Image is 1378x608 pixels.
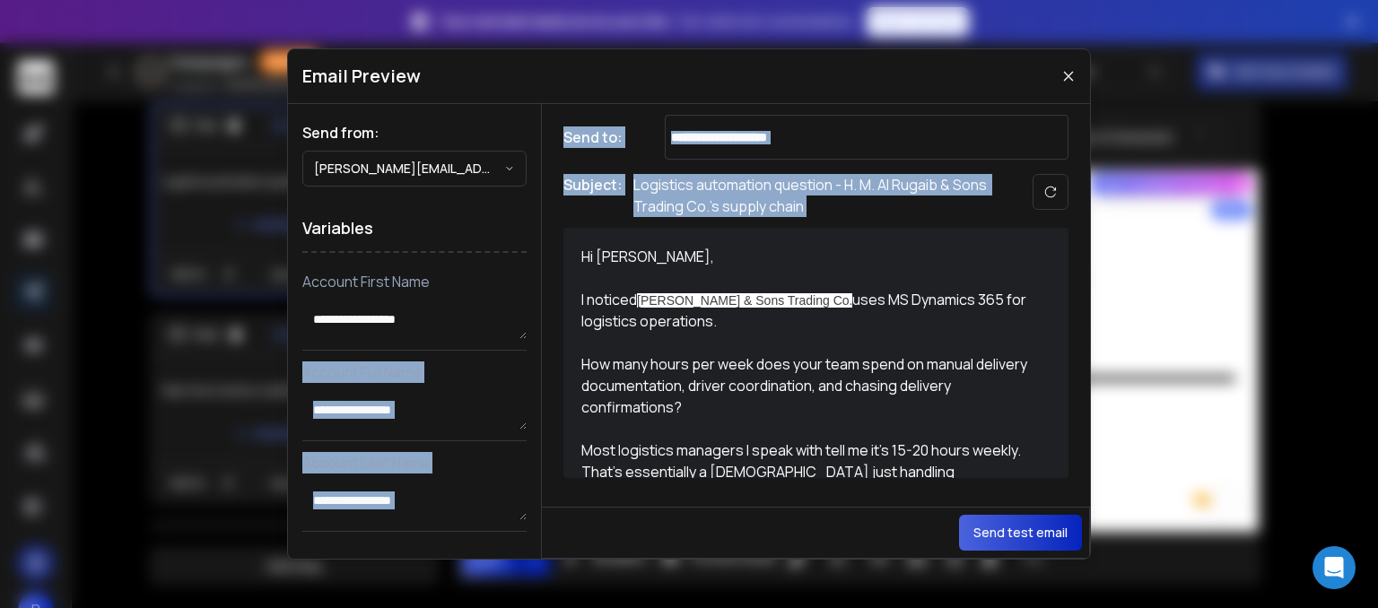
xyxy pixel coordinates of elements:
[563,174,623,217] h1: Subject:
[302,452,527,473] p: Account Last Name
[302,64,421,89] h1: Email Preview
[637,293,852,308] span: [PERSON_NAME] & Sons Trading Co.
[302,122,527,143] h1: Send from:
[302,361,527,383] p: Account Full Name
[314,160,504,178] p: [PERSON_NAME][EMAIL_ADDRESS][DOMAIN_NAME]
[302,204,527,253] h1: Variables
[581,246,1030,267] div: Hi [PERSON_NAME],
[1313,546,1356,589] div: Open Intercom Messenger
[563,126,635,148] h1: Send to:
[302,271,527,292] p: Account First Name
[581,418,1030,504] div: Most logistics managers I speak with tell me it's 15-20 hours weekly. That's essentially a [DEMOG...
[581,289,1030,332] div: I noticed uses MS Dynamics 365 for logistics operations.
[633,174,992,217] p: Logistics automation question - H. M. Al Rugaib & Sons Trading Co.'s supply chain
[959,515,1082,551] button: Send test email
[581,332,1030,418] div: How many hours per week does your team spend on manual delivery documentation, driver coordinatio...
